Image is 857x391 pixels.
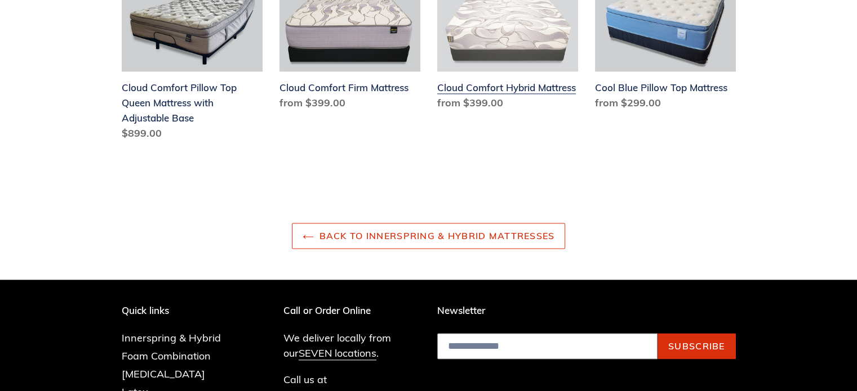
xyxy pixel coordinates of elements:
a: SEVEN locations [299,347,376,360]
button: Subscribe [658,333,736,359]
a: [MEDICAL_DATA] [122,367,205,380]
p: Call or Order Online [283,305,420,316]
p: Newsletter [437,305,736,316]
a: Back to Innerspring & Hybrid Mattresses [292,223,566,249]
input: Email address [437,333,658,359]
p: We deliver locally from our . [283,330,420,361]
span: Subscribe [668,340,725,352]
a: Innerspring & Hybrid [122,331,221,344]
p: Quick links [122,305,238,316]
a: Foam Combination [122,349,211,362]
